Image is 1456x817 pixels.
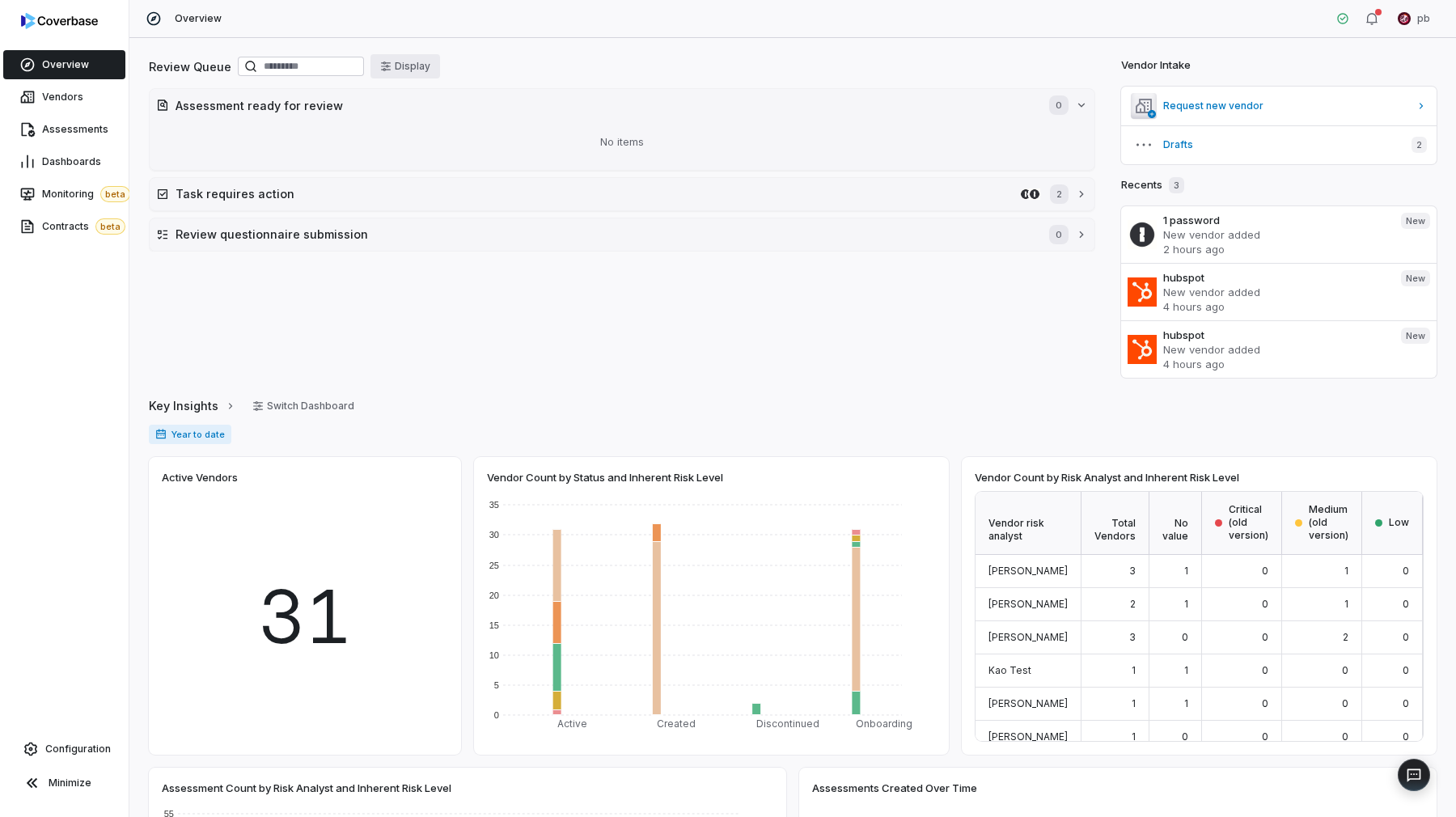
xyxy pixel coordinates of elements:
[1389,516,1409,529] span: Low
[489,650,499,660] text: 10
[1081,492,1149,555] div: Total Vendors
[1403,565,1409,577] span: 0
[162,781,451,795] span: Assessment Count by Risk Analyst and Inherent Risk Level
[988,598,1068,610] span: [PERSON_NAME]
[494,710,499,720] text: 0
[1403,598,1409,610] span: 0
[1262,598,1268,610] span: 0
[1121,206,1437,263] a: 1 passwordNew vendor added2 hours agoNew
[988,631,1068,643] span: [PERSON_NAME]
[489,620,499,630] text: 15
[1343,631,1348,643] span: 2
[1342,730,1348,743] span: 0
[1403,697,1409,709] span: 0
[1169,177,1184,193] span: 3
[489,561,499,570] text: 25
[1163,270,1388,285] h3: hubspot
[45,743,111,756] span: Configuration
[1184,697,1188,709] span: 1
[156,121,1088,163] div: No items
[1398,12,1411,25] img: pb undefined avatar
[1121,263,1437,320] a: hubspotNew vendor added4 hours agoNew
[1050,184,1069,204] span: 2
[975,470,1239,485] span: Vendor Count by Risk Analyst and Inherent Risk Level
[487,470,723,485] span: Vendor Count by Status and Inherent Risk Level
[150,89,1094,121] button: Assessment ready for review0
[176,226,1033,243] h2: Review questionnaire submission
[3,147,125,176] a: Dashboards
[489,500,499,510] text: 35
[1121,57,1191,74] h2: Vendor Intake
[1262,697,1268,709] span: 0
[489,530,499,540] text: 30
[42,155,101,168] span: Dashboards
[1049,225,1069,244] span: 0
[1417,12,1430,25] span: pb
[149,425,231,444] span: Year to date
[176,97,1033,114] h2: Assessment ready for review
[1149,492,1202,555] div: No value
[21,13,98,29] img: logo-D7KZi-bG.svg
[3,115,125,144] a: Assessments
[3,212,125,241] a: Contractsbeta
[155,429,167,440] svg: Date range for report
[1262,631,1268,643] span: 0
[976,492,1081,555] div: Vendor risk analyst
[988,697,1068,709] span: [PERSON_NAME]
[1182,730,1188,743] span: 0
[149,389,236,423] a: Key Insights
[3,83,125,112] a: Vendors
[42,186,130,202] span: Monitoring
[1344,598,1348,610] span: 1
[1401,328,1430,344] span: New
[988,730,1068,743] span: [PERSON_NAME]
[1262,565,1268,577] span: 0
[42,58,89,71] span: Overview
[1342,697,1348,709] span: 0
[1262,730,1268,743] span: 0
[42,123,108,136] span: Assessments
[6,734,122,764] a: Configuration
[1163,342,1388,357] p: New vendor added
[494,680,499,690] text: 5
[176,185,1014,202] h2: Task requires action
[243,394,364,418] button: Switch Dashboard
[1121,320,1437,378] a: hubspotNew vendor added4 hours agoNew
[1184,565,1188,577] span: 1
[42,91,83,104] span: Vendors
[1121,125,1437,164] button: Drafts2
[3,50,125,79] a: Overview
[1163,227,1388,242] p: New vendor added
[1388,6,1440,31] button: pb undefined avatarpb
[1132,697,1136,709] span: 1
[1403,664,1409,676] span: 0
[1132,730,1136,743] span: 1
[1163,357,1388,371] p: 4 hours ago
[149,58,231,75] h2: Review Queue
[1163,99,1409,112] span: Request new vendor
[1163,328,1388,342] h3: hubspot
[175,12,222,25] span: Overview
[1163,213,1388,227] h3: 1 password
[1403,631,1409,643] span: 0
[1129,565,1136,577] span: 3
[1342,664,1348,676] span: 0
[1309,503,1348,542] span: Medium (old version)
[149,397,218,414] span: Key Insights
[1184,598,1188,610] span: 1
[42,218,125,235] span: Contracts
[150,218,1094,251] button: Review questionnaire submission0
[1403,730,1409,743] span: 0
[1132,664,1136,676] span: 1
[1049,95,1069,115] span: 0
[1130,598,1136,610] span: 2
[6,767,122,799] button: Minimize
[1163,138,1399,151] span: Drafts
[1401,270,1430,286] span: New
[1412,137,1427,153] span: 2
[988,565,1068,577] span: [PERSON_NAME]
[150,178,1094,210] button: Task requires action1password.com1password.com2
[489,591,499,600] text: 20
[95,218,125,235] span: beta
[812,781,977,795] span: Assessments Created Over Time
